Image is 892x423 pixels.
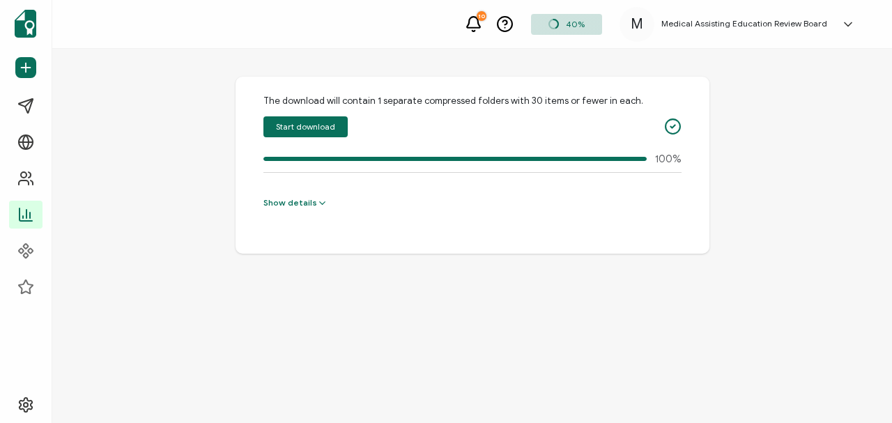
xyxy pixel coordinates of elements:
[631,14,643,35] span: M
[822,356,892,423] iframe: Chat Widget
[263,197,328,208] span: Show details
[15,10,36,38] img: sertifier-logomark-colored.svg
[263,116,348,137] button: Start download
[263,94,682,108] div: The download will contain 1 separate compressed folders with 30 items or fewer in each.
[661,19,827,29] h5: Medical Assisting Education Review Board
[477,11,486,21] div: 10
[655,154,682,164] div: 100%
[566,19,585,29] span: 40%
